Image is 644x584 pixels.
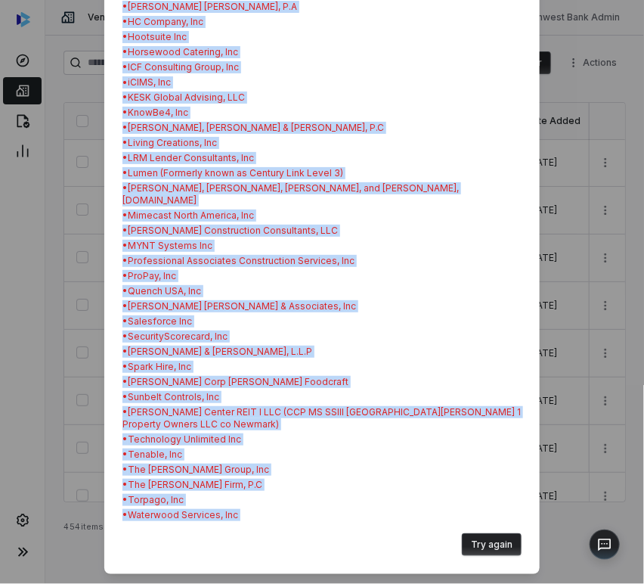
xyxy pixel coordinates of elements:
li: • [PERSON_NAME], [PERSON_NAME] & [PERSON_NAME], P.C [122,122,522,134]
li: • Technology Unlimited Inc [122,433,522,446]
li: • HC Company, Inc [122,16,522,28]
li: • [PERSON_NAME] & [PERSON_NAME], L.L.P [122,346,522,358]
li: • KESK Global Advising, LLC [122,92,522,104]
li: • [PERSON_NAME] Construction Consultants, LLC [122,225,522,237]
li: • SecurityScorecard, Inc [122,331,522,343]
li: • Tenable, Inc [122,449,522,461]
li: • Spark Hire, Inc [122,361,522,373]
button: Try again [462,533,522,556]
li: • Hootsuite Inc [122,31,522,43]
li: • Lumen (Formerly known as Century Link Level 3) [122,167,522,179]
li: • [PERSON_NAME] [PERSON_NAME] & Associates, Inc [122,300,522,312]
li: • Professional Associates Construction Services, Inc [122,255,522,267]
li: • [PERSON_NAME] [PERSON_NAME], P.A [122,1,522,13]
li: • Horsewood Catering, Inc [122,46,522,58]
li: • [PERSON_NAME] Corp [PERSON_NAME] Foodcraft [122,376,522,388]
li: • LRM Lender Consultants, Inc [122,152,522,164]
li: • KnowBe4, Inc [122,107,522,119]
li: • Waterwood Services, Inc [122,509,522,521]
li: • Mimecast North America, Inc [122,210,522,222]
li: • Salesforce Inc [122,315,522,328]
li: • Living Creations, Inc [122,137,522,149]
li: • MYNT Systems Inc [122,240,522,252]
li: • The [PERSON_NAME] Group, Inc [122,464,522,476]
li: • [PERSON_NAME], [PERSON_NAME], [PERSON_NAME], and [PERSON_NAME], [DOMAIN_NAME] [122,182,522,207]
li: • ProPay, Inc [122,270,522,282]
li: • Quench USA, Inc [122,285,522,297]
li: • Torpago, Inc [122,494,522,506]
li: • The [PERSON_NAME] Firm, P.C [122,479,522,491]
li: • Sunbelt Controls, Inc [122,391,522,403]
li: • [PERSON_NAME] Center REIT I LLC (CCP MS SSIII [GEOGRAPHIC_DATA][PERSON_NAME] 1 Property Owners ... [122,406,522,430]
li: • ICF Consulting Group, Inc [122,61,522,73]
li: • iCIMS, Inc [122,76,522,89]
